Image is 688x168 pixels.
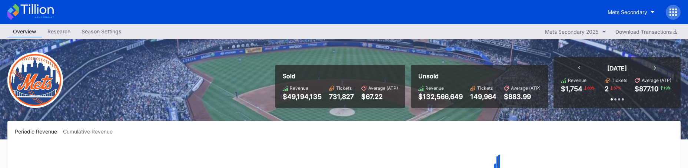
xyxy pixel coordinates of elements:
[504,93,541,101] div: $883.99
[613,85,622,91] div: 67 %
[361,93,398,101] div: $67.22
[477,85,493,91] div: Tickets
[642,78,671,83] div: Average (ATP)
[511,85,541,91] div: Average (ATP)
[425,85,444,91] div: Revenue
[7,52,63,108] img: New-York-Mets-Transparent.png
[418,93,463,101] div: $132,566,649
[541,27,610,37] button: Mets Secondary 2025
[290,85,308,91] div: Revenue
[336,85,352,91] div: Tickets
[283,72,398,80] div: Sold
[76,26,127,37] a: Season Settings
[15,128,63,135] div: Periodic Revenue
[615,29,677,35] div: Download Transactions
[561,85,582,93] div: $1,754
[418,72,541,80] div: Unsold
[612,78,627,83] div: Tickets
[605,85,609,93] div: 2
[329,93,354,101] div: 731,827
[612,27,681,37] button: Download Transactions
[545,29,599,35] div: Mets Secondary 2025
[42,26,76,37] a: Research
[608,9,647,15] div: Mets Secondary
[663,85,671,91] div: 19 %
[7,26,42,37] a: Overview
[602,5,660,19] button: Mets Secondary
[283,93,322,101] div: $49,194,135
[635,85,659,93] div: $877.10
[368,85,398,91] div: Average (ATP)
[586,85,595,91] div: 60 %
[568,78,586,83] div: Revenue
[607,65,627,72] div: [DATE]
[470,93,496,101] div: 149,964
[63,128,119,135] div: Cumulative Revenue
